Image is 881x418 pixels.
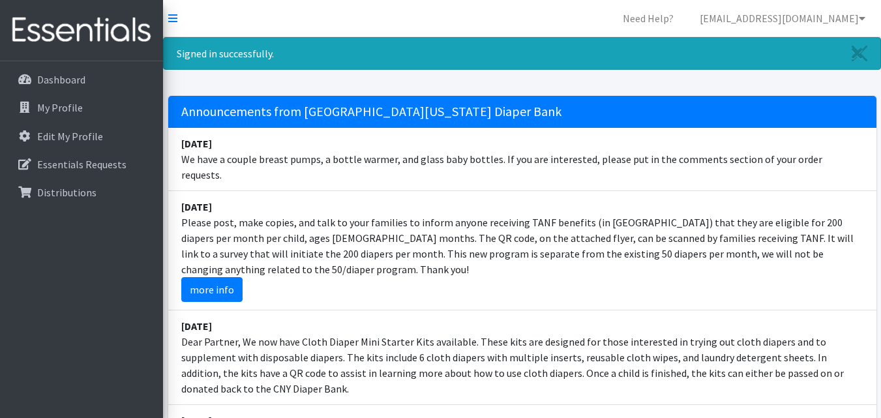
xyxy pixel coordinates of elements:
[5,151,158,177] a: Essentials Requests
[181,200,212,213] strong: [DATE]
[839,38,880,69] a: Close
[181,320,212,333] strong: [DATE]
[168,128,876,191] li: We have a couple breast pumps, a bottle warmer, and glass baby bottles. If you are interested, pl...
[612,5,684,31] a: Need Help?
[181,277,243,302] a: more info
[5,179,158,205] a: Distributions
[37,73,85,86] p: Dashboard
[689,5,876,31] a: [EMAIL_ADDRESS][DOMAIN_NAME]
[168,96,876,128] h5: Announcements from [GEOGRAPHIC_DATA][US_STATE] Diaper Bank
[37,186,97,199] p: Distributions
[5,67,158,93] a: Dashboard
[168,191,876,310] li: Please post, make copies, and talk to your families to inform anyone receiving TANF benefits (in ...
[163,37,881,70] div: Signed in successfully.
[181,137,212,150] strong: [DATE]
[5,8,158,52] img: HumanEssentials
[5,123,158,149] a: Edit My Profile
[5,95,158,121] a: My Profile
[37,101,83,114] p: My Profile
[37,130,103,143] p: Edit My Profile
[168,310,876,405] li: Dear Partner, We now have Cloth Diaper Mini Starter Kits available. These kits are designed for t...
[37,158,127,171] p: Essentials Requests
